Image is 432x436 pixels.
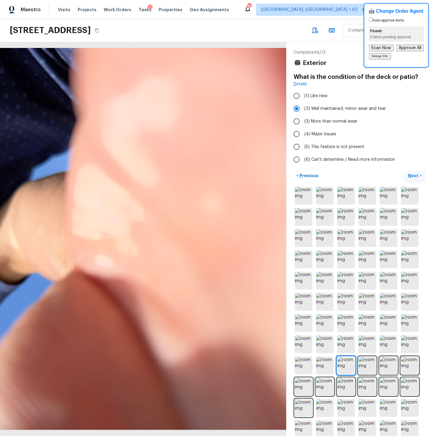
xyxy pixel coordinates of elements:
[295,187,312,204] img: room img
[359,399,376,417] img: room img
[359,293,376,311] img: room img
[380,399,397,417] img: room img
[337,399,355,417] img: room img
[316,293,334,311] img: room img
[139,8,151,12] span: Tasks
[380,272,397,289] img: room img
[337,378,355,396] img: room img
[401,293,419,311] img: room img
[401,357,419,374] img: room img
[295,229,312,247] img: room img
[337,336,355,353] img: room img
[304,144,364,150] span: (5) This feature is not present
[337,293,355,311] img: room img
[337,187,355,204] img: room img
[316,251,334,268] img: room img
[104,7,131,13] span: Work Orders
[316,272,334,289] img: room img
[303,59,326,67] h4: Exterior
[401,208,419,226] img: room img
[401,399,419,417] img: room img
[159,7,182,13] span: Properties
[295,357,312,374] img: room img
[316,357,334,374] img: room img
[295,399,312,417] img: room img
[337,314,355,332] img: room img
[316,336,334,353] img: room img
[401,272,419,289] img: room img
[380,251,397,268] img: room img
[304,106,386,112] span: (2) Well maintained, minor wear and tear
[316,208,334,226] img: room img
[401,229,419,247] img: room img
[316,187,334,204] img: room img
[408,173,420,179] p: Next
[370,29,383,33] strong: Found:
[294,171,321,181] button: <Previous
[396,45,424,51] button: Approve All
[370,35,411,39] span: 0 items pending approval
[93,26,101,34] button: Copy Address
[304,157,395,163] span: (6) Can't determine / Need more information
[148,5,153,11] div: 1
[294,81,307,87] a: Details
[380,314,397,332] img: room img
[359,187,376,204] img: room img
[316,314,334,332] img: room img
[401,314,419,332] img: room img
[380,336,397,353] img: room img
[316,378,334,396] img: room img
[369,18,373,22] input: Auto-approve items
[401,336,419,353] img: room img
[380,208,397,226] img: room img
[10,25,91,36] h2: [STREET_ADDRESS]
[295,272,312,289] img: room img
[401,378,419,396] img: room img
[304,93,327,99] span: (1) Like new
[401,251,419,268] img: room img
[294,49,425,56] p: Completed 4 / 13
[359,208,376,226] img: room img
[295,314,312,332] img: room img
[304,131,336,137] span: (4) Major issues
[405,171,425,181] button: Next>
[261,7,358,13] span: [GEOGRAPHIC_DATA], [GEOGRAPHIC_DATA] + 62
[304,118,357,124] span: (3) More than normal wear
[359,272,376,289] img: room img
[380,357,397,374] img: room img
[337,357,355,374] img: room img
[359,229,376,247] img: room img
[337,208,355,226] img: room img
[359,378,376,396] img: room img
[359,336,376,353] img: room img
[380,293,397,311] img: room img
[295,251,312,268] img: room img
[359,251,376,268] img: room img
[316,229,334,247] img: room img
[295,208,312,226] img: room img
[369,18,404,22] label: Auto-approve items
[247,4,251,10] div: 737
[295,336,312,353] img: room img
[316,399,334,417] img: room img
[298,173,319,179] p: Previous
[359,314,376,332] img: room img
[21,7,41,13] span: Maestro
[380,187,397,204] img: room img
[369,8,424,14] h4: 🤖 Change Order Agent
[337,229,355,247] img: room img
[295,293,312,311] img: room img
[369,53,391,59] button: Debug Info
[190,7,229,13] span: Geo Assignments
[380,229,397,247] img: room img
[78,7,96,13] span: Projects
[369,45,394,51] button: Scan Now
[337,251,355,268] img: room img
[295,378,312,396] img: room img
[337,272,355,289] img: room img
[359,357,376,374] img: room img
[294,73,425,81] h4: What is the condition of the deck or patio?
[58,7,70,13] span: Visits
[401,187,419,204] img: room img
[380,378,397,396] img: room img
